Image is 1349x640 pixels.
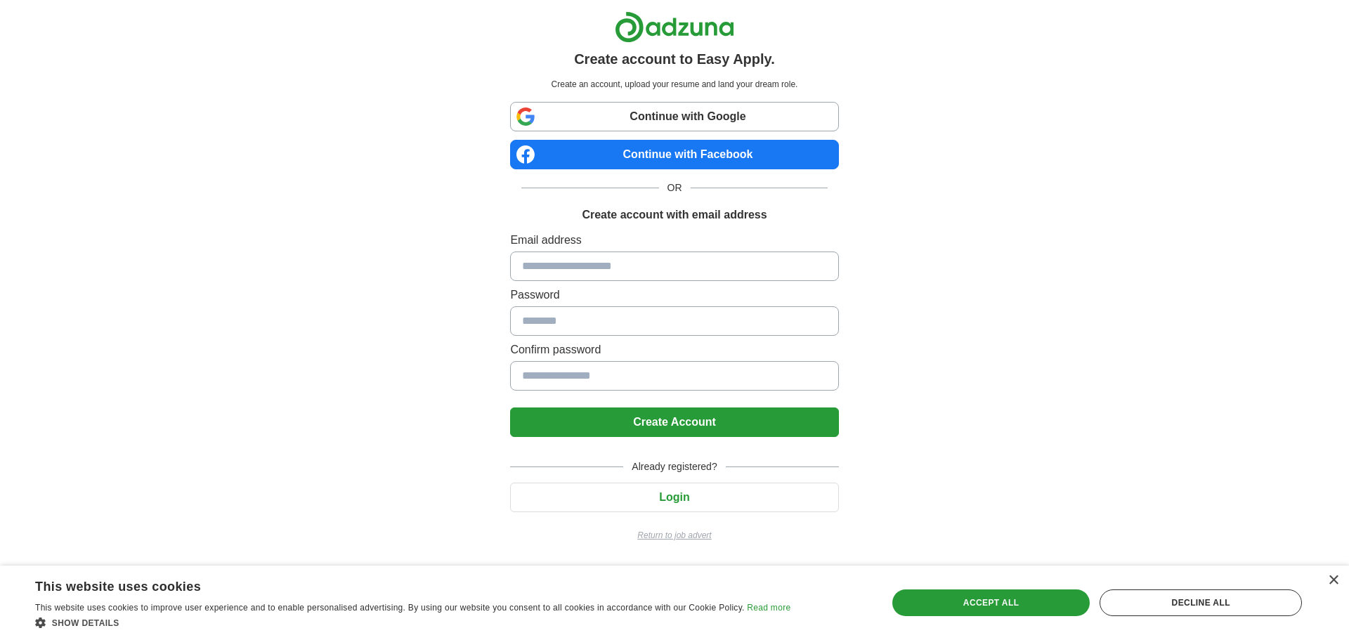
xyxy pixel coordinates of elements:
div: Accept all [892,589,1090,616]
label: Confirm password [510,341,838,358]
h1: Create account with email address [582,207,767,223]
button: Create Account [510,407,838,437]
a: Read more, opens a new window [747,603,790,613]
a: Login [510,491,838,503]
div: Decline all [1100,589,1302,616]
p: Create an account, upload your resume and land your dream role. [513,78,835,91]
div: This website uses cookies [35,574,755,595]
a: Continue with Google [510,102,838,131]
button: Login [510,483,838,512]
img: Adzuna logo [615,11,734,43]
a: Return to job advert [510,529,838,542]
label: Email address [510,232,838,249]
span: This website uses cookies to improve user experience and to enable personalised advertising. By u... [35,603,745,613]
a: Continue with Facebook [510,140,838,169]
span: OR [659,181,691,195]
div: Show details [35,615,790,629]
span: Show details [52,618,119,628]
h1: Create account to Easy Apply. [574,48,775,70]
label: Password [510,287,838,303]
span: Already registered? [623,459,725,474]
div: Close [1328,575,1338,586]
